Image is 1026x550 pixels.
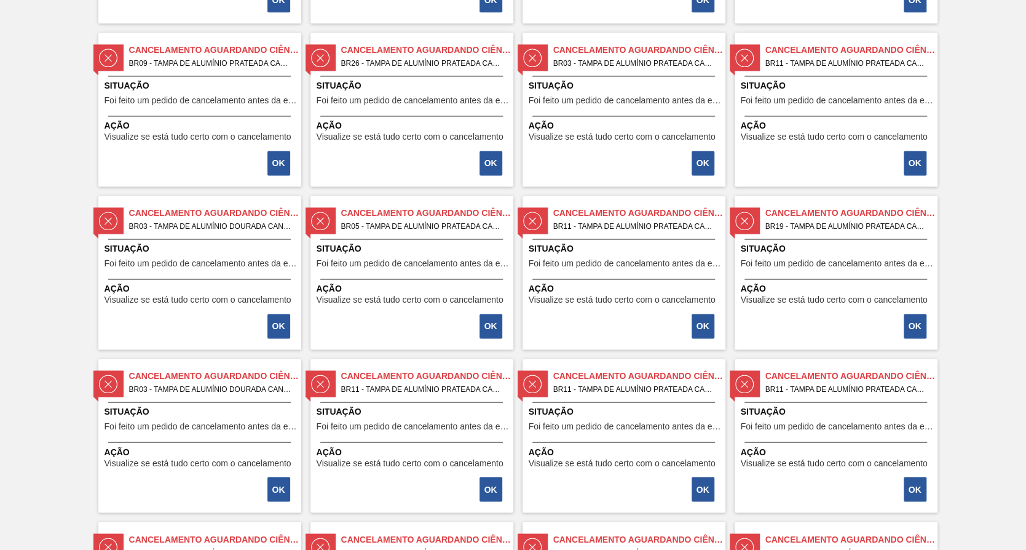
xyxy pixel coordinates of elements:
[269,149,291,177] div: Completar tarefa: 30150157
[692,314,714,338] button: OK
[317,119,510,132] span: Ação
[553,57,716,70] span: BR03 - TAMPA DE ALUMÍNIO PRATEADA CANPACK CDL Pedido - 709071
[105,242,298,255] span: Situação
[904,151,926,175] button: OK
[741,458,928,468] span: Visualize se está tudo certo com o cancelamento
[105,458,291,468] span: Visualize se está tudo certo com o cancelamento
[105,422,298,431] span: Foi feito um pedido de cancelamento antes da etapa de aguardando faturamento
[267,314,290,338] button: OK
[317,282,510,295] span: Ação
[317,132,503,141] span: Visualize se está tudo certo com o cancelamento
[481,313,503,340] div: Completar tarefa: 30151338
[317,259,510,268] span: Foi feito um pedido de cancelamento antes da etapa de aguardando faturamento
[341,383,503,396] span: BR11 - TAMPA DE ALUMÍNIO PRATEADA CANPACK CDL Pedido - 812810
[741,422,934,431] span: Foi feito um pedido de cancelamento antes da etapa de aguardando faturamento
[317,458,503,468] span: Visualize se está tudo certo com o cancelamento
[735,375,754,393] img: status
[105,282,298,295] span: Ação
[529,445,722,458] span: Ação
[129,370,301,383] span: Cancelamento aguardando ciência
[529,458,716,468] span: Visualize se está tudo certo com o cancelamento
[553,220,716,233] span: BR11 - TAMPA DE ALUMÍNIO PRATEADA CANPACK CDL Pedido - 753293
[99,49,117,67] img: status
[105,259,298,268] span: Foi feito um pedido de cancelamento antes da etapa de aguardando faturamento
[523,375,542,393] img: status
[129,533,301,546] span: Cancelamento aguardando ciência
[553,370,725,383] span: Cancelamento aguardando ciência
[481,476,503,503] div: Completar tarefa: 30153842
[765,370,937,383] span: Cancelamento aguardando ciência
[529,295,716,305] span: Visualize se está tudo certo com o cancelamento
[529,79,722,92] span: Situação
[741,119,934,132] span: Ação
[741,295,928,305] span: Visualize se está tudo certo com o cancelamento
[693,149,716,177] div: Completar tarefa: 30151304
[741,405,934,418] span: Situação
[317,445,510,458] span: Ação
[311,49,330,67] img: status
[735,212,754,230] img: status
[129,44,301,57] span: Cancelamento aguardando ciência
[105,295,291,305] span: Visualize se está tudo certo com o cancelamento
[765,220,928,233] span: BR19 - TAMPA DE ALUMÍNIO PRATEADA CANPACK CDL Pedido - 771847
[317,422,510,431] span: Foi feito um pedido de cancelamento antes da etapa de aguardando faturamento
[129,57,291,70] span: BR09 - TAMPA DE ALUMÍNIO PRATEADA CANPACK CDL Pedido - 683155
[905,149,928,177] div: Completar tarefa: 30151305
[523,49,542,67] img: status
[693,476,716,503] div: Completar tarefa: 30153843
[317,96,510,105] span: Foi feito um pedido de cancelamento antes da etapa de aguardando faturamento
[105,405,298,418] span: Situação
[553,44,725,57] span: Cancelamento aguardando ciência
[317,242,510,255] span: Situação
[765,44,937,57] span: Cancelamento aguardando ciência
[741,259,934,268] span: Foi feito um pedido de cancelamento antes da etapa de aguardando faturamento
[341,370,513,383] span: Cancelamento aguardando ciência
[765,57,928,70] span: BR11 - TAMPA DE ALUMÍNIO PRATEADA CANPACK CDL Pedido - 709078
[105,79,298,92] span: Situação
[523,212,542,230] img: status
[99,375,117,393] img: status
[529,282,722,295] span: Ação
[904,477,926,501] button: OK
[341,57,503,70] span: BR26 - TAMPA DE ALUMÍNIO PRATEADA CANPACK CDL Pedido - 709055
[105,445,298,458] span: Ação
[529,96,722,105] span: Foi feito um pedido de cancelamento antes da etapa de aguardando faturamento
[311,375,330,393] img: status
[129,383,291,396] span: BR03 - TAMPA DE ALUMÍNIO DOURADA CANPACK CDL Pedido - 780648
[105,96,298,105] span: Foi feito um pedido de cancelamento antes da etapa de aguardando faturamento
[267,477,290,501] button: OK
[341,533,513,546] span: Cancelamento aguardando ciência
[692,151,714,175] button: OK
[341,220,503,233] span: BR05 - TAMPA DE ALUMÍNIO PRATEADA CANPACK CDL Pedido - 711322
[341,44,513,57] span: Cancelamento aguardando ciência
[741,445,934,458] span: Ação
[479,477,502,501] button: OK
[553,207,725,220] span: Cancelamento aguardando ciência
[317,405,510,418] span: Situação
[693,313,716,340] div: Completar tarefa: 30152240
[317,79,510,92] span: Situação
[105,132,291,141] span: Visualize se está tudo certo com o cancelamento
[105,119,298,132] span: Ação
[129,220,291,233] span: BR03 - TAMPA DE ALUMÍNIO DOURADA CANPACK CDL Pedido - 709081
[553,383,716,396] span: BR11 - TAMPA DE ALUMÍNIO PRATEADA CANPACK CDL Pedido - 812811
[317,295,503,305] span: Visualize se está tudo certo com o cancelamento
[529,405,722,418] span: Situação
[269,313,291,340] div: Completar tarefa: 30151306
[553,533,725,546] span: Cancelamento aguardando ciência
[741,282,934,295] span: Ação
[529,422,722,431] span: Foi feito um pedido de cancelamento antes da etapa de aguardando faturamento
[905,476,928,503] div: Completar tarefa: 30153844
[765,533,937,546] span: Cancelamento aguardando ciência
[741,96,934,105] span: Foi feito um pedido de cancelamento antes da etapa de aguardando faturamento
[741,79,934,92] span: Situação
[479,151,502,175] button: OK
[529,242,722,255] span: Situação
[765,383,928,396] span: BR11 - TAMPA DE ALUMÍNIO PRATEADA CANPACK CDL Pedido - 812812
[129,207,301,220] span: Cancelamento aguardando ciência
[692,477,714,501] button: OK
[479,314,502,338] button: OK
[735,49,754,67] img: status
[741,132,928,141] span: Visualize se está tudo certo com o cancelamento
[765,207,937,220] span: Cancelamento aguardando ciência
